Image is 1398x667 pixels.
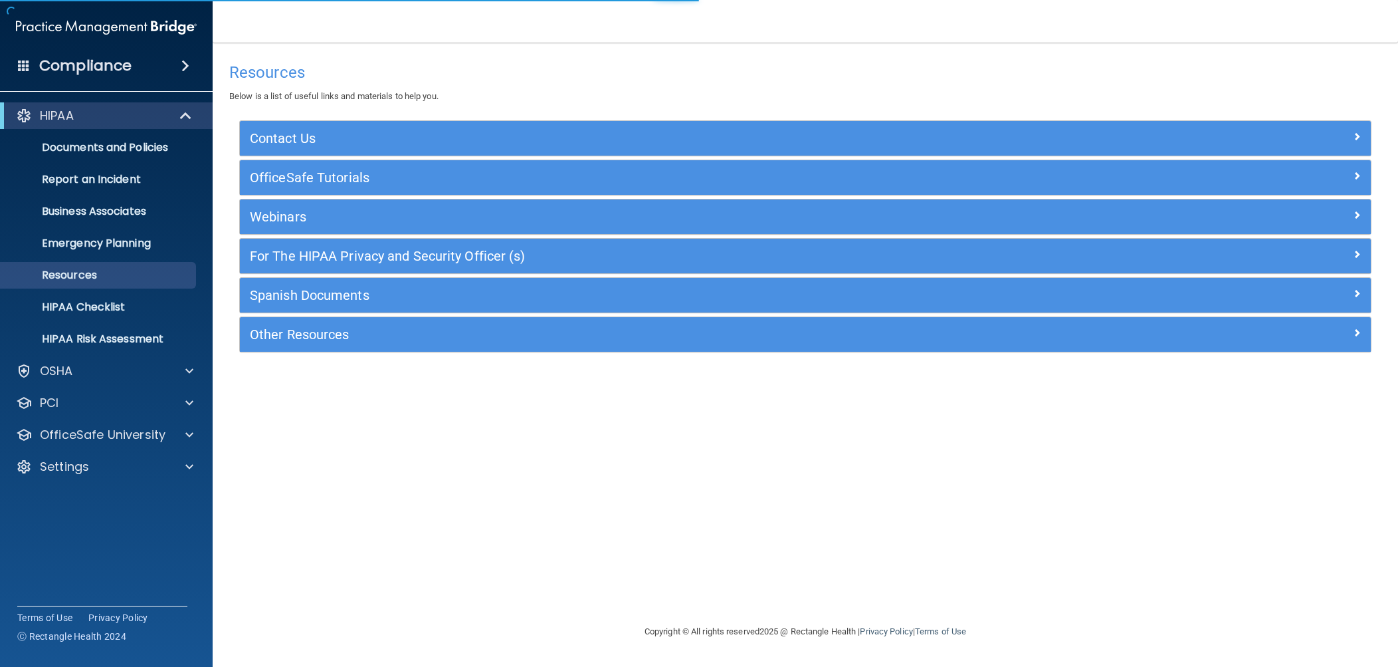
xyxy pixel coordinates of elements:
a: For The HIPAA Privacy and Security Officer (s) [250,245,1361,267]
a: Webinars [250,206,1361,227]
a: Terms of Use [915,626,966,636]
a: Privacy Policy [88,611,148,624]
p: Emergency Planning [9,237,190,250]
p: HIPAA Risk Assessment [9,333,190,346]
p: OfficeSafe University [40,427,165,443]
h4: Resources [229,64,1381,81]
h5: Spanish Documents [250,288,1078,303]
p: Resources [9,269,190,282]
span: Ⓒ Rectangle Health 2024 [17,630,126,643]
a: Other Resources [250,324,1361,345]
p: Report an Incident [9,173,190,186]
p: Settings [40,459,89,475]
a: PCI [16,395,193,411]
a: Spanish Documents [250,285,1361,306]
a: Contact Us [250,128,1361,149]
h5: Webinars [250,209,1078,224]
p: Business Associates [9,205,190,218]
a: OSHA [16,363,193,379]
h5: For The HIPAA Privacy and Security Officer (s) [250,249,1078,263]
div: Copyright © All rights reserved 2025 @ Rectangle Health | | [563,610,1048,653]
p: HIPAA [40,108,74,124]
a: OfficeSafe Tutorials [250,167,1361,188]
img: PMB logo [16,14,197,41]
a: Settings [16,459,193,475]
h4: Compliance [39,57,132,75]
p: HIPAA Checklist [9,301,190,314]
p: PCI [40,395,58,411]
a: Terms of Use [17,611,72,624]
p: OSHA [40,363,73,379]
h5: Other Resources [250,327,1078,342]
a: HIPAA [16,108,193,124]
h5: OfficeSafe Tutorials [250,170,1078,185]
p: Documents and Policies [9,141,190,154]
span: Below is a list of useful links and materials to help you. [229,91,439,101]
a: OfficeSafe University [16,427,193,443]
h5: Contact Us [250,131,1078,146]
a: Privacy Policy [860,626,912,636]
